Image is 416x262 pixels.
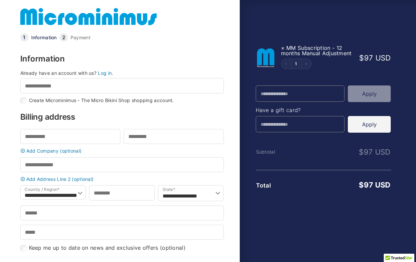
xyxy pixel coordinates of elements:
button: Apply [348,116,391,133]
button: Increment [301,59,311,69]
label: Create Microminimus - The Micro Bikini Shop shopping account. [29,98,174,103]
input: Keep me up to date on news and exclusive offers (optional) [20,245,26,251]
a: Payment [70,35,90,40]
span: (optional) [160,244,186,251]
h4: Have a gift card? [256,107,391,113]
bdi: 97 USD [359,181,390,189]
span: $ [359,148,363,156]
a: Add Company (optional) [19,148,225,153]
h3: Billing address [20,113,224,121]
a: Log in. [98,70,113,76]
span: MM Subscription - 12 months Manual Adjustment [281,45,352,57]
span: Keep me up to date on news and exclusive offers [29,244,158,251]
th: Subtotal [256,149,301,155]
a: Remove this item [281,45,285,51]
a: Information [31,35,57,40]
span: $ [359,54,364,62]
bdi: 97 USD [359,148,390,156]
a: Add Address Line 2 (optional) [19,177,225,182]
th: Total [256,182,301,189]
span: $ [359,181,363,189]
button: Decrement [281,59,291,69]
button: Apply [348,85,391,102]
a: Edit [291,62,301,66]
h3: Information [20,55,224,63]
span: Already have an account with us? [20,70,97,76]
bdi: 97 USD [359,54,391,62]
img: MM Subscription - 12 months Manual Adjustment [256,48,276,67]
